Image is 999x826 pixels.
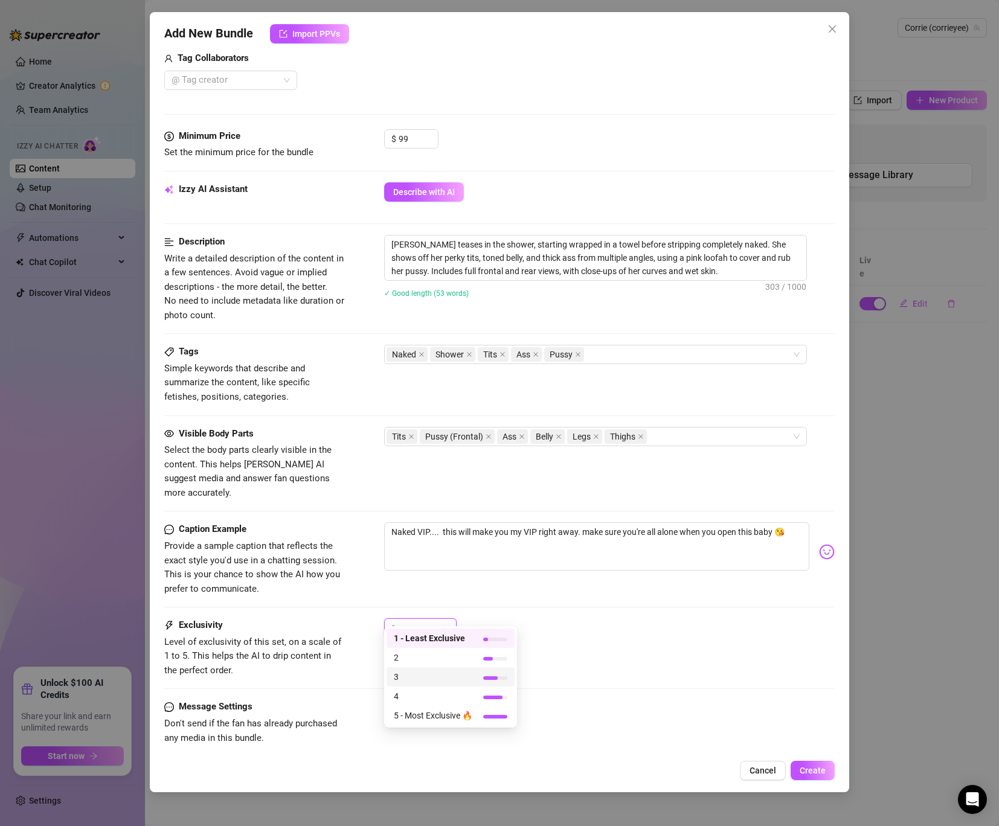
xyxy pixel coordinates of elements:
span: message [164,700,174,714]
button: Close [823,19,842,39]
textarea: [PERSON_NAME] teases in the shower, starting wrapped in a towel before stripping completely naked... [385,235,806,280]
strong: Izzy AI Assistant [179,184,248,194]
span: 2 [394,651,472,664]
span: Tits [387,429,417,444]
span: close [533,351,539,357]
span: Ass [511,347,542,362]
button: Cancel [740,761,786,780]
span: ✓ Good length (53 words) [384,289,469,298]
span: thunderbolt [164,618,174,633]
strong: Caption Example [179,523,246,534]
span: close [419,351,425,357]
span: align-left [164,235,174,249]
span: Pussy (Frontal) [425,430,483,443]
span: Describe with AI [393,187,455,197]
span: close [466,351,472,357]
span: Thighs [610,430,635,443]
span: Shower [435,348,464,361]
button: Import PPVs [270,24,349,43]
span: close [593,434,599,440]
span: Import PPVs [292,29,340,39]
strong: Description [179,236,225,247]
span: close [408,434,414,440]
span: Pussy (Frontal) [420,429,495,444]
span: Create [800,766,826,775]
span: 4 [394,690,472,703]
span: close [638,434,644,440]
span: Belly [536,430,553,443]
span: Cancel [750,766,776,775]
span: Add New Bundle [164,24,253,43]
span: close [575,351,581,357]
span: Naked [392,348,416,361]
span: Tits [478,347,509,362]
span: Pussy [550,348,573,361]
span: Legs [567,429,602,444]
span: Set the minimum price for the bundle [164,147,313,158]
span: Pussy [544,347,584,362]
span: Ass [516,348,530,361]
span: Ass [503,430,516,443]
strong: Tags [179,346,199,357]
span: import [279,30,287,38]
span: Legs [573,430,591,443]
span: Level of exclusivity of this set, on a scale of 1 to 5. This helps the AI to drip content in the ... [164,636,341,676]
span: user [164,51,173,66]
span: close [556,434,562,440]
span: close [519,434,525,440]
div: Open Intercom Messenger [958,785,987,814]
strong: Message Settings [179,701,252,712]
span: Tits [392,430,406,443]
span: Thighs [605,429,647,444]
img: svg%3e [819,544,835,560]
textarea: Naked VIP.... this will make you my VIP right away. make sure you're all alone when you open this... [384,522,809,571]
span: Naked [387,347,428,362]
button: Create [791,761,835,780]
span: 3 [394,670,472,684]
span: Ass [497,429,528,444]
span: tag [164,347,174,357]
span: close [500,351,506,357]
span: Simple keywords that describe and summarize the content, like specific fetishes, positions, categ... [164,363,310,402]
span: close [486,434,492,440]
span: Write a detailed description of the content in a few sentences. Avoid vague or implied descriptio... [164,253,344,321]
span: 5 - Most Exclusive 🔥 [394,709,472,722]
strong: Tag Collaborators [178,53,249,63]
span: eye [164,429,174,438]
span: Don't send if the fan has already purchased any media in this bundle. [164,718,337,743]
strong: Minimum Price [179,130,240,141]
span: Provide a sample caption that reflects the exact style you'd use in a chatting session. This is y... [164,540,340,594]
span: Shower [430,347,475,362]
span: dollar [164,129,174,144]
span: message [164,522,174,537]
span: close [827,24,837,34]
span: Close [823,24,842,34]
span: 1 [391,619,396,637]
button: Describe with AI [384,182,464,202]
span: Belly [530,429,565,444]
strong: Exclusivity [179,619,223,630]
span: Select the body parts clearly visible in the content. This helps [PERSON_NAME] AI suggest media a... [164,444,332,498]
span: Tits [483,348,497,361]
span: 1 - Least Exclusive [394,632,472,645]
strong: Visible Body Parts [179,428,254,439]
